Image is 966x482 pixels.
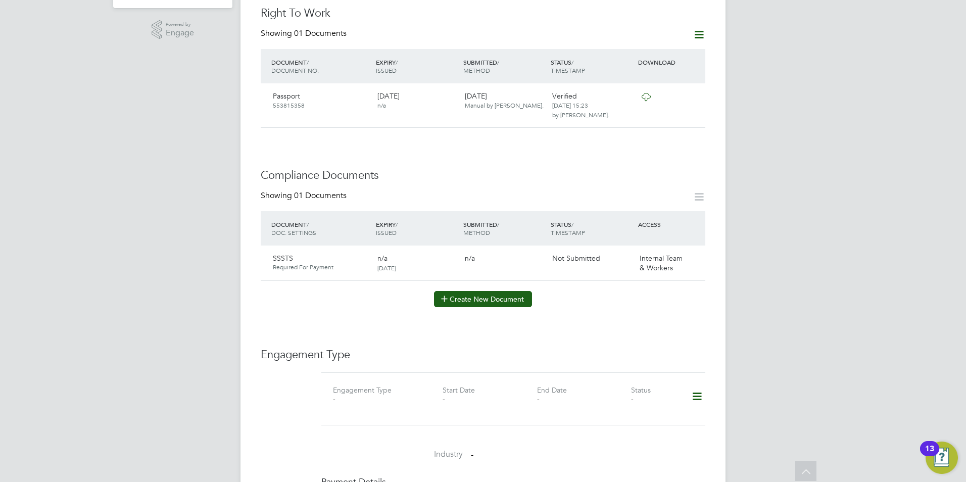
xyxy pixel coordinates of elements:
span: / [396,220,398,228]
span: / [497,220,499,228]
label: End Date [537,385,567,395]
span: n/a [465,254,475,263]
span: [DATE] 15:23 [552,101,588,109]
span: 01 Documents [294,190,347,201]
a: Powered byEngage [152,20,195,39]
span: n/a [377,101,386,109]
span: TIMESTAMP [551,228,585,236]
div: DOCUMENT [269,53,373,79]
span: SSSTS [273,254,293,263]
span: Powered by [166,20,194,29]
div: Showing [261,190,349,201]
span: / [497,58,499,66]
div: - [333,395,427,404]
span: / [396,58,398,66]
span: Verified [552,91,577,101]
label: Start Date [443,385,475,395]
span: ISSUED [376,66,397,74]
span: ISSUED [376,228,397,236]
div: STATUS [548,215,636,242]
span: METHOD [463,66,490,74]
span: / [571,220,573,228]
span: METHOD [463,228,490,236]
span: DOCUMENT NO. [271,66,319,74]
div: - [631,395,678,404]
span: [DATE] [377,264,396,272]
h3: Compliance Documents [261,168,705,183]
span: / [307,220,309,228]
div: [DATE] [373,87,461,114]
span: Not Submitted [552,254,600,263]
div: EXPIRY [373,215,461,242]
span: Engage [166,29,194,37]
span: - [471,450,473,460]
span: / [571,58,573,66]
span: Required For Payment [273,263,369,271]
div: SUBMITTED [461,215,548,242]
span: Internal Team & Workers [640,254,683,272]
button: Create New Document [434,291,532,307]
div: STATUS [548,53,636,79]
div: 13 [925,449,934,462]
label: Engagement Type [333,385,392,395]
span: TIMESTAMP [551,66,585,74]
span: 01 Documents [294,28,347,38]
div: Showing [261,28,349,39]
div: - [443,395,537,404]
div: Passport [269,87,373,114]
span: Manual by [PERSON_NAME]. [465,101,544,109]
h3: Right To Work [261,6,705,21]
div: [DATE] [461,87,548,114]
h3: Engagement Type [261,348,705,362]
div: - [537,395,631,404]
span: by [PERSON_NAME]. [552,111,609,119]
button: Open Resource Center, 13 new notifications [926,442,958,474]
span: n/a [377,254,388,263]
span: / [307,58,309,66]
label: Status [631,385,651,395]
span: 553815358 [273,101,305,109]
div: ACCESS [636,215,705,233]
div: DOCUMENT [269,215,373,242]
div: EXPIRY [373,53,461,79]
span: DOC. SETTINGS [271,228,316,236]
div: DOWNLOAD [636,53,705,71]
div: SUBMITTED [461,53,548,79]
label: Industry [321,449,463,460]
